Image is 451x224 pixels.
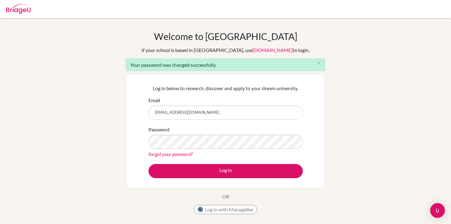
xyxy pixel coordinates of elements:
button: Log in [148,164,303,178]
i: close [317,61,321,66]
img: Bridge-U [6,4,31,14]
button: Log in with ManageBac [194,205,257,214]
div: If your school is based in [GEOGRAPHIC_DATA], use to login. [141,46,310,54]
a: Forgot your password? [148,151,193,157]
h1: Welcome to [GEOGRAPHIC_DATA] [154,31,297,42]
div: Open Intercom Messenger [430,203,445,218]
a: [DOMAIN_NAME] [252,47,293,53]
button: Close [313,59,325,68]
p: OR [222,193,229,200]
p: Log in below to research, discover and apply to your dream university. [148,85,303,92]
label: Email [148,97,160,104]
label: Password [148,126,169,133]
div: Your password was changed successfully. [126,58,325,71]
